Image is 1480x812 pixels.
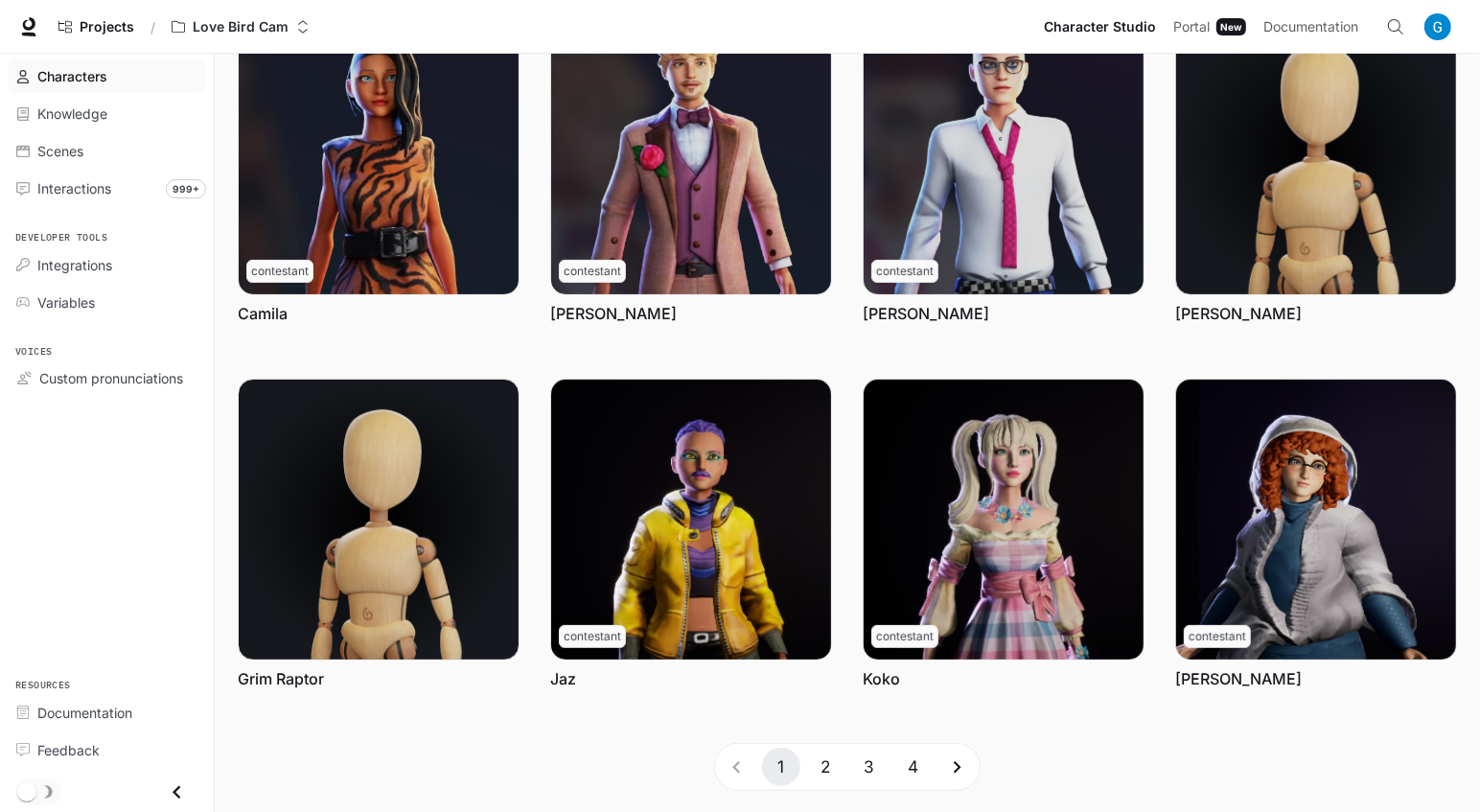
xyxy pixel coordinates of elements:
a: Grim Raptor [238,668,324,689]
a: Knowledge [8,97,206,130]
img: Mabel [1176,380,1456,660]
span: Dark mode toggle [17,780,36,801]
a: Jaz [550,668,576,689]
button: Close drawer [155,773,198,812]
a: Integrations [8,248,206,282]
div: / [143,17,163,37]
img: Jaz [551,380,831,660]
span: Projects [80,19,134,35]
span: Knowledge [37,104,107,124]
span: Documentation [37,703,132,723]
div: New [1216,18,1246,35]
a: PortalNew [1166,8,1254,46]
a: Custom pronunciations [8,361,206,395]
a: Documentation [8,696,206,730]
a: [PERSON_NAME] [550,303,677,324]
img: User avatar [1424,13,1451,40]
span: Characters [37,66,107,86]
span: 999+ [166,179,206,198]
a: [PERSON_NAME] [1175,668,1302,689]
button: page 1 [762,748,800,786]
span: Interactions [37,178,111,198]
a: Camila [238,303,288,324]
button: Open workspace menu [163,8,318,46]
button: Open Command Menu [1376,8,1415,46]
a: Koko [863,668,900,689]
a: Scenes [8,134,206,168]
button: Go to page 3 [850,748,889,786]
button: User avatar [1419,8,1457,46]
a: Characters [8,59,206,93]
a: Go to projects [50,8,143,46]
button: Go to page 2 [806,748,844,786]
span: Portal [1173,15,1210,39]
span: Scenes [37,141,83,161]
span: Variables [37,292,95,313]
a: [PERSON_NAME] [1175,303,1302,324]
a: [PERSON_NAME] [863,303,989,324]
nav: pagination navigation [714,743,981,791]
a: Variables [8,286,206,319]
span: Integrations [37,255,112,275]
span: Custom pronunciations [39,368,183,388]
a: Interactions [8,172,206,205]
span: Documentation [1263,15,1358,39]
button: Go to page 4 [894,748,933,786]
span: Feedback [37,740,100,760]
a: Character Studio [1036,8,1164,46]
img: Koko [864,380,1144,660]
button: Go to next page [938,748,977,786]
a: Feedback [8,733,206,767]
img: Grim Raptor [239,380,519,660]
p: Love Bird Cam [193,19,289,35]
a: Documentation [1256,8,1373,46]
span: Character Studio [1044,15,1156,39]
